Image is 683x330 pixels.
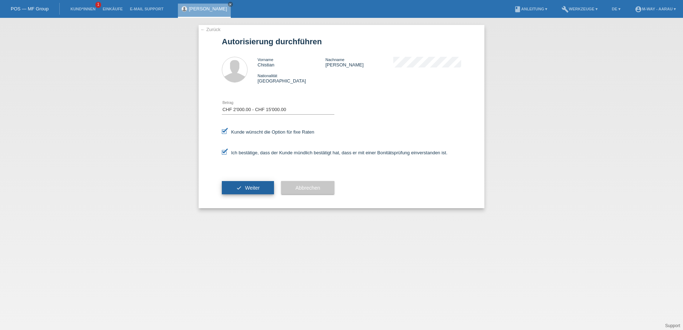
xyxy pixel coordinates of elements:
[126,7,167,11] a: E-Mail Support
[200,27,220,32] a: ← Zurück
[228,2,233,7] a: close
[510,7,551,11] a: bookAnleitung ▾
[229,2,232,6] i: close
[245,185,260,191] span: Weiter
[514,6,521,13] i: book
[236,185,242,191] i: check
[281,181,334,195] button: Abbrechen
[631,7,679,11] a: account_circlem-way - Aarau ▾
[562,6,569,13] i: build
[11,6,49,11] a: POS — MF Group
[222,150,448,155] label: Ich bestätige, dass der Kunde mündlich bestätigt hat, dass er mit einer Bonitätsprüfung einversta...
[258,74,277,78] span: Nationalität
[67,7,99,11] a: Kund*innen
[325,57,393,67] div: [PERSON_NAME]
[222,37,461,46] h1: Autorisierung durchführen
[608,7,624,11] a: DE ▾
[258,73,325,84] div: [GEOGRAPHIC_DATA]
[558,7,601,11] a: buildWerkzeuge ▾
[99,7,126,11] a: Einkäufe
[222,181,274,195] button: check Weiter
[325,57,344,62] span: Nachname
[222,129,314,135] label: Kunde wünscht die Option für fixe Raten
[95,2,101,8] span: 1
[189,6,227,11] a: [PERSON_NAME]
[258,57,325,67] div: Chistian
[295,185,320,191] span: Abbrechen
[258,57,273,62] span: Vorname
[665,323,680,328] a: Support
[635,6,642,13] i: account_circle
